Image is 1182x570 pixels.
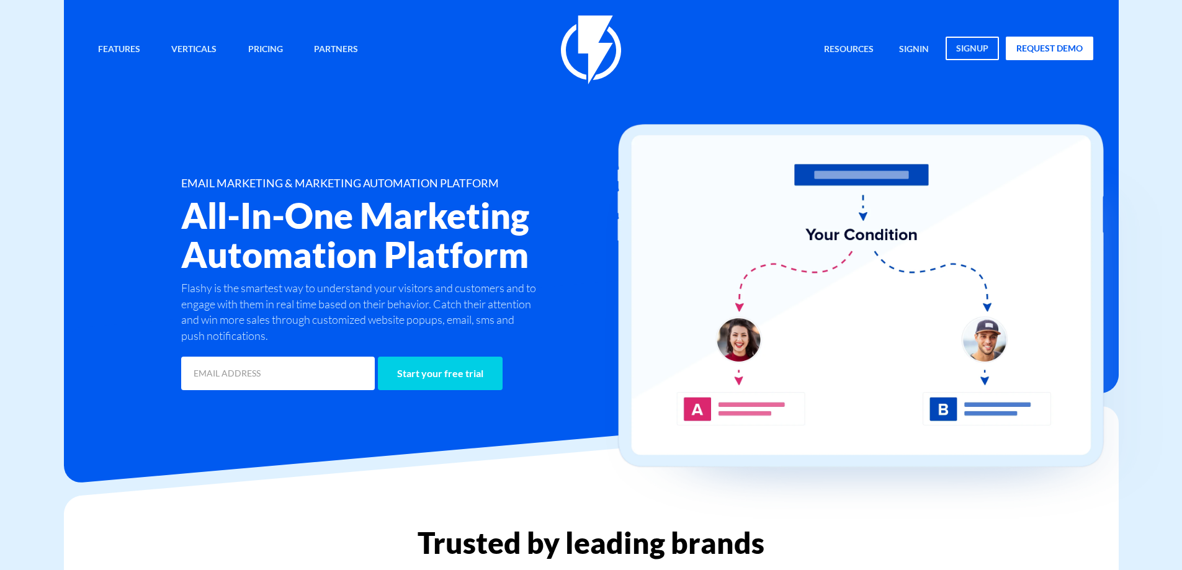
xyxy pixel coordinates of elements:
input: EMAIL ADDRESS [181,357,375,390]
a: Resources [815,37,883,63]
h2: Trusted by leading brands [64,527,1119,559]
a: Features [89,37,150,63]
h1: EMAIL MARKETING & MARKETING AUTOMATION PLATFORM [181,177,665,190]
a: Verticals [162,37,226,63]
a: signup [946,37,999,60]
a: signin [890,37,938,63]
input: Start your free trial [378,357,503,390]
a: request demo [1006,37,1093,60]
a: Partners [305,37,367,63]
h2: All-In-One Marketing Automation Platform [181,196,665,274]
a: Pricing [239,37,292,63]
p: Flashy is the smartest way to understand your visitors and customers and to engage with them in r... [181,280,540,344]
